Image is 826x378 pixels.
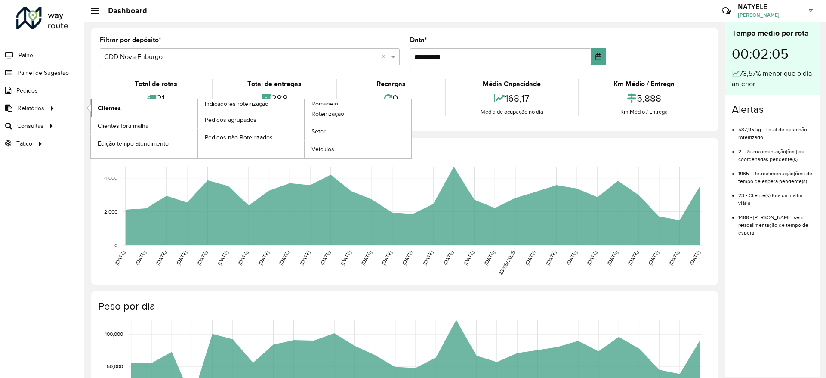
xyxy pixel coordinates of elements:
a: Clientes fora malha [91,117,197,134]
text: [DATE] [565,250,578,266]
text: [DATE] [422,250,434,266]
div: 00:02:05 [732,39,813,68]
span: Pedidos [16,86,38,95]
li: 1488 - [PERSON_NAME] sem retroalimentação de tempo de espera [738,207,813,237]
div: 73,57% menor que o dia anterior [732,68,813,89]
span: Roteirização [311,109,344,118]
h2: Dashboard [99,6,147,15]
span: Indicadores roteirização [205,99,268,108]
text: [DATE] [462,250,475,266]
span: Painel [18,51,34,60]
text: [DATE] [216,250,229,266]
text: [DATE] [237,250,249,266]
div: Km Médio / Entrega [581,108,707,116]
text: 50,000 [107,363,123,369]
span: Pedidos agrupados [205,115,256,124]
text: [DATE] [586,250,598,266]
div: Média de ocupação no dia [448,108,576,116]
text: [DATE] [319,250,331,266]
h4: Peso por dia [98,300,709,313]
div: Total de rotas [102,79,210,89]
label: Filtrar por depósito [100,35,161,45]
span: Clear all [382,52,389,62]
text: [DATE] [114,250,126,266]
text: 4,000 [104,175,117,181]
a: Contato Rápido [717,2,736,20]
li: 23 - Cliente(s) fora da malha viária [738,185,813,207]
text: [DATE] [647,250,660,266]
text: [DATE] [257,250,270,266]
div: 5,888 [581,89,707,108]
text: [DATE] [278,250,290,266]
span: Clientes [98,104,121,113]
text: [DATE] [627,250,639,266]
text: [DATE] [545,250,557,266]
span: Consultas [17,121,43,130]
span: Edição tempo atendimento [98,139,169,148]
text: 0 [114,242,117,248]
a: Setor [305,123,411,140]
text: [DATE] [483,250,496,266]
a: Romaneio [198,99,412,158]
text: [DATE] [196,250,208,266]
span: Clientes fora malha [98,121,148,130]
text: [DATE] [360,250,373,266]
text: [DATE] [155,250,167,266]
a: Indicadores roteirização [91,99,305,158]
text: 23/08/2025 [497,250,516,276]
text: [DATE] [134,250,147,266]
text: [DATE] [668,250,680,266]
span: Veículos [311,145,334,154]
text: [DATE] [524,250,536,266]
label: Data [410,35,427,45]
div: Tempo médio por rota [732,28,813,39]
div: Km Médio / Entrega [581,79,707,89]
text: 2,000 [104,209,117,214]
span: Setor [311,127,326,136]
span: Pedidos não Roteirizados [205,133,273,142]
div: 168,17 [448,89,576,108]
text: [DATE] [688,250,701,266]
div: 288 [215,89,334,108]
a: Pedidos agrupados [198,111,305,128]
a: Clientes [91,99,197,117]
span: Relatórios [18,104,44,113]
text: [DATE] [401,250,413,266]
text: [DATE] [606,250,619,266]
div: Média Capacidade [448,79,576,89]
span: [PERSON_NAME] [738,11,802,19]
a: Roteirização [305,105,411,123]
div: 0 [339,89,443,108]
div: Total de entregas [215,79,334,89]
span: Tático [16,139,32,148]
li: 537,95 kg - Total de peso não roteirizado [738,119,813,141]
a: Veículos [305,141,411,158]
text: [DATE] [380,250,393,266]
div: 21 [102,89,210,108]
a: Edição tempo atendimento [91,135,197,152]
text: [DATE] [339,250,352,266]
li: 1965 - Retroalimentação(ões) de tempo de espera pendente(s) [738,163,813,185]
span: Romaneio [311,99,338,108]
text: 100,000 [105,331,123,337]
div: Recargas [339,79,443,89]
h4: Alertas [732,103,813,116]
li: 2 - Retroalimentação(ões) de coordenadas pendente(s) [738,141,813,163]
span: Painel de Sugestão [18,68,69,77]
text: [DATE] [298,250,311,266]
h3: NATYELE [738,3,802,11]
a: Pedidos não Roteirizados [198,129,305,146]
button: Choose Date [591,48,606,65]
text: [DATE] [175,250,188,266]
text: [DATE] [442,250,454,266]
